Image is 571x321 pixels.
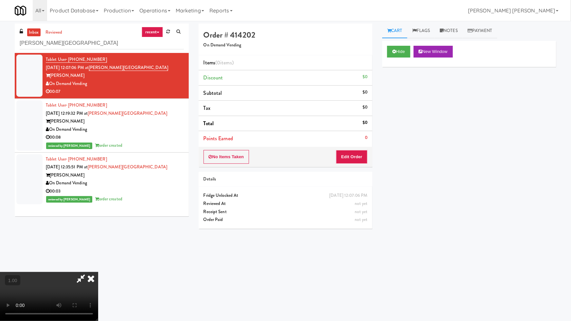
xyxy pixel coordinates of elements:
[204,59,234,66] span: Items
[142,27,163,37] a: recent
[363,119,367,127] div: $0
[46,117,184,126] div: [PERSON_NAME]
[95,142,122,148] span: order created
[407,24,435,38] a: Flags
[46,72,184,80] div: [PERSON_NAME]
[89,64,168,71] a: [PERSON_NAME][GEOGRAPHIC_DATA]
[66,156,107,162] span: · [PHONE_NUMBER]
[46,196,92,203] span: reviewed by [PERSON_NAME]
[15,5,26,16] img: Micromart
[435,24,463,38] a: Notes
[20,37,184,49] input: Search vision orders
[46,133,184,142] div: 00:08
[204,200,368,208] div: Reviewed At
[204,104,210,112] span: Tax
[363,103,367,111] div: $0
[46,143,92,149] span: reviewed by [PERSON_NAME]
[355,209,368,215] span: not yet
[46,187,184,195] div: 00:03
[46,102,107,108] a: Tablet User· [PHONE_NUMBER]
[88,164,167,170] a: [PERSON_NAME][GEOGRAPHIC_DATA]
[15,99,189,153] li: Tablet User· [PHONE_NUMBER][DATE] 12:19:32 PM at[PERSON_NAME][GEOGRAPHIC_DATA][PERSON_NAME]On Dem...
[204,43,368,48] h5: On Demand Vending
[46,64,89,71] span: [DATE] 12:07:06 PM at
[46,179,184,187] div: On Demand Vending
[46,164,88,170] span: [DATE] 12:35:51 PM at
[204,216,368,224] div: Order Paid
[204,89,222,97] span: Subtotal
[46,56,107,63] a: Tablet User· [PHONE_NUMBER]
[363,73,367,81] div: $0
[336,150,368,164] button: Edit Order
[46,171,184,179] div: [PERSON_NAME]
[387,46,410,58] button: Hide
[204,175,368,183] div: Details
[15,53,189,99] li: Tablet User· [PHONE_NUMBER][DATE] 12:07:06 PM at[PERSON_NAME][GEOGRAPHIC_DATA][PERSON_NAME]On Dem...
[204,31,368,39] h4: Order # 414202
[46,156,107,162] a: Tablet User· [PHONE_NUMBER]
[44,28,64,37] a: reviewed
[204,192,368,200] div: Fridge Unlocked At
[204,120,214,127] span: Total
[204,74,223,81] span: Discount
[88,110,167,116] a: [PERSON_NAME][GEOGRAPHIC_DATA]
[66,102,107,108] span: · [PHONE_NUMBER]
[46,126,184,134] div: On Demand Vending
[365,134,367,142] div: 0
[204,150,249,164] button: No Items Taken
[463,24,497,38] a: Payment
[95,196,122,202] span: order created
[220,59,232,66] ng-pluralize: items
[46,88,184,96] div: 00:07
[414,46,453,58] button: New Window
[204,135,233,142] span: Points Earned
[330,192,368,200] div: [DATE] 12:07:06 PM
[27,28,41,37] a: inbox
[382,24,407,38] a: Cart
[204,208,368,216] div: Receipt Sent
[46,110,88,116] span: [DATE] 12:19:32 PM at
[355,200,368,207] span: not yet
[46,80,184,88] div: On Demand Vending
[15,153,189,206] li: Tablet User· [PHONE_NUMBER][DATE] 12:35:51 PM at[PERSON_NAME][GEOGRAPHIC_DATA][PERSON_NAME]On Dem...
[363,88,367,96] div: $0
[355,216,368,223] span: not yet
[66,56,107,62] span: · [PHONE_NUMBER]
[215,59,234,66] span: (0 )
